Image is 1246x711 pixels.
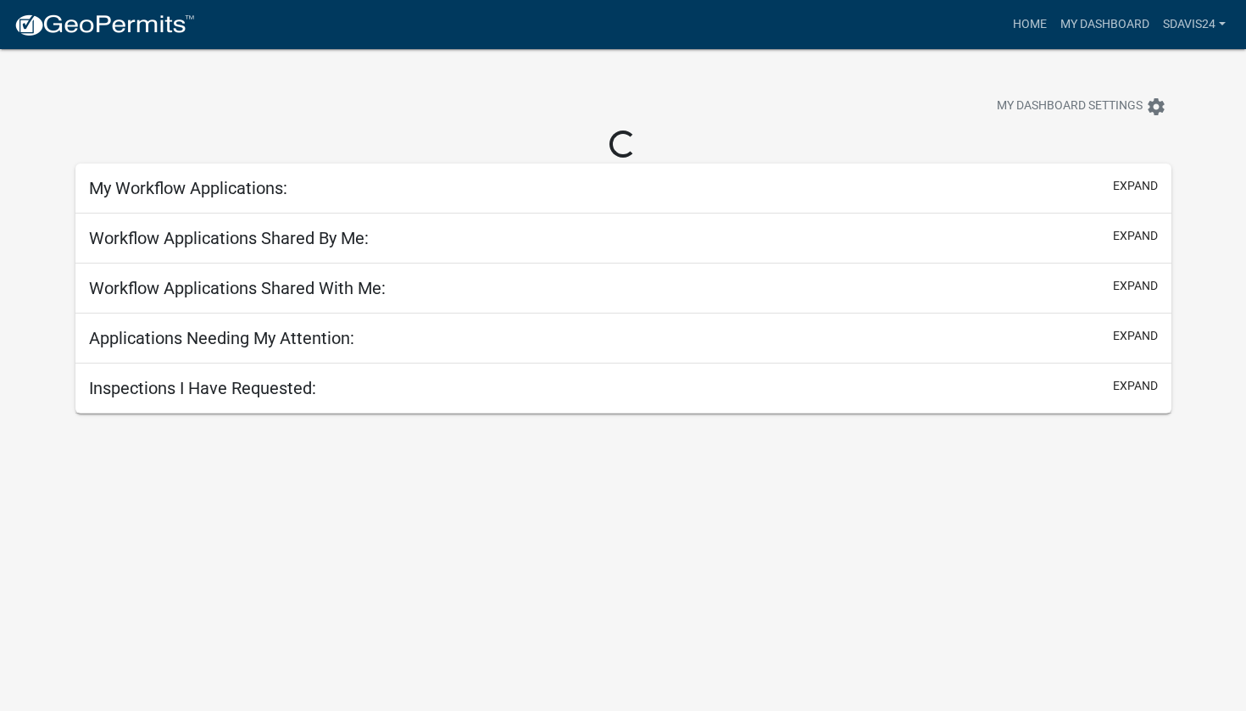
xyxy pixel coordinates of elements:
[1113,177,1158,195] button: expand
[1113,227,1158,245] button: expand
[89,178,287,198] h5: My Workflow Applications:
[89,378,316,398] h5: Inspections I Have Requested:
[89,278,386,298] h5: Workflow Applications Shared With Me:
[1156,8,1232,41] a: SDAVIS24
[983,90,1180,123] button: My Dashboard Settingssettings
[89,228,369,248] h5: Workflow Applications Shared By Me:
[1113,377,1158,395] button: expand
[89,328,354,348] h5: Applications Needing My Attention:
[1113,277,1158,295] button: expand
[1006,8,1054,41] a: Home
[1054,8,1156,41] a: My Dashboard
[1113,327,1158,345] button: expand
[1146,97,1166,117] i: settings
[997,97,1143,117] span: My Dashboard Settings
